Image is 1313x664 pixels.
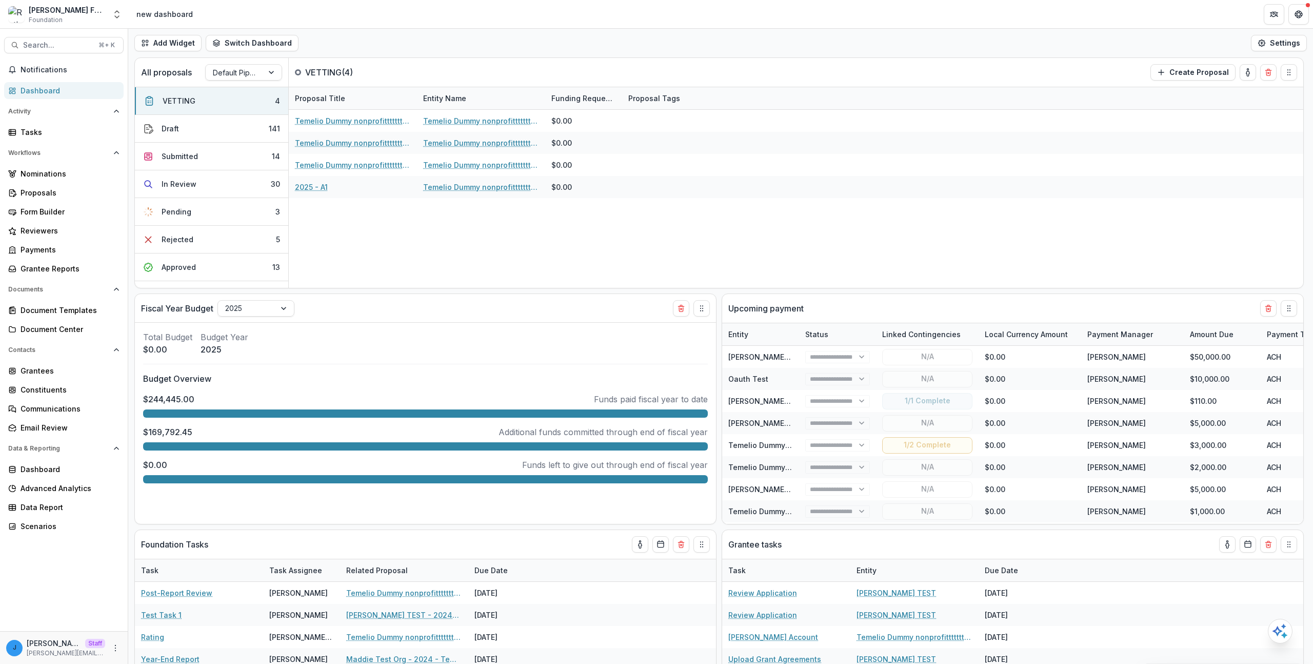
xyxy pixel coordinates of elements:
div: Entity Name [417,87,545,109]
div: [DATE] [979,582,1056,604]
div: Local Currency Amount [979,323,1081,345]
p: Total Budget [143,331,192,343]
div: Proposal Tags [622,87,750,109]
div: Status [799,323,876,345]
button: Settings [1251,35,1307,51]
div: Proposal Title [289,87,417,109]
div: Entity [722,329,754,340]
div: 141 [269,123,280,134]
a: Data Report [4,499,124,516]
span: Notifications [21,66,120,74]
div: Linked Contingencies [876,323,979,345]
div: Entity [850,559,979,581]
div: [PERSON_NAME] [269,588,328,598]
button: Add Widget [134,35,202,51]
div: $0.00 [979,478,1081,500]
button: N/A [882,415,972,432]
div: Tasks [21,127,115,138]
button: N/A [882,371,972,387]
div: Related Proposal [340,565,414,576]
a: Dashboard [4,461,124,478]
div: [PERSON_NAME] [1087,506,1146,517]
button: Create Proposal [1150,64,1236,81]
div: Amount Due [1184,329,1240,340]
a: Temelio Dummy nonprofittttttttt a4 sda16s5d [423,182,539,192]
div: Payment Manager [1081,329,1159,340]
div: $123.00 [1184,522,1261,544]
button: Draft141 [135,115,288,143]
div: Entity [722,323,799,345]
div: Amount Due [1184,323,1261,345]
button: Drag [693,536,710,553]
div: Rejected [162,234,193,245]
div: Proposal Tags [622,93,686,104]
div: [DATE] [468,582,545,604]
div: Constituents [21,384,115,395]
div: Nominations [21,168,115,179]
button: Calendar [1240,536,1256,553]
button: VETTING4 [135,87,288,115]
div: $5,000.00 [1184,478,1261,500]
div: Proposals [21,187,115,198]
div: Submitted [162,151,198,162]
div: $110.00 [1184,390,1261,412]
button: Rejected5 [135,226,288,253]
div: Due Date [468,559,545,581]
div: Approved [162,262,196,272]
div: Scenarios [21,521,115,532]
div: Entity Name [417,93,472,104]
button: toggle-assigned-to-me [1219,536,1236,553]
div: [DATE] [468,626,545,648]
a: Nominations [4,165,124,182]
a: Document Center [4,321,124,338]
a: Temelio Dummy nonprofittttttttt a4 sda16s5d - 2025 - A1 [295,115,411,126]
a: [PERSON_NAME] TEST [857,588,936,598]
button: Pending3 [135,198,288,226]
p: Foundation Tasks [141,538,208,551]
div: 4 [275,95,280,106]
p: $0.00 [143,343,192,356]
a: Proposals [4,184,124,201]
a: Test Task 1 [141,610,182,620]
div: Task [135,565,165,576]
button: Drag [1281,64,1297,81]
a: Form Builder [4,203,124,220]
a: [PERSON_NAME] TEST [728,397,808,405]
button: Search... [4,37,124,53]
div: Data Report [21,502,115,513]
div: jonah@trytemelio.com [13,645,16,651]
div: $3,000.00 [1184,434,1261,456]
button: Open Workflows [4,145,124,161]
p: All proposals [141,66,192,79]
div: Task Assignee [263,565,328,576]
div: $0.00 [979,522,1081,544]
div: Task [722,559,850,581]
p: Fiscal Year Budget [141,302,213,315]
a: 2025 - A1 [295,182,328,192]
div: Task Assignee [263,559,340,581]
p: $244,445.00 [143,393,194,405]
p: Budget Year [201,331,248,343]
div: In Review [162,179,196,189]
button: Approved13 [135,253,288,281]
div: Due Date [468,565,514,576]
div: $0.00 [979,368,1081,390]
a: Temelio Dummy nonprofittttttttt a4 sda16s5d [346,632,462,642]
p: Grantee tasks [728,538,782,551]
div: $0.00 [551,182,572,192]
a: Temelio Dummy nonprofittttttttt a4 sda16s5d [346,588,462,598]
div: $0.00 [979,434,1081,456]
div: [PERSON_NAME] [1087,396,1146,406]
p: Funds paid fiscal year to date [594,393,708,405]
div: [DATE] [979,626,1056,648]
div: Related Proposal [340,559,468,581]
div: 14 [272,151,280,162]
a: Grantees [4,362,124,379]
div: new dashboard [136,9,193,19]
p: Staff [85,639,105,648]
div: Due Date [979,559,1056,581]
button: toggle-assigned-to-me [1240,64,1256,81]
